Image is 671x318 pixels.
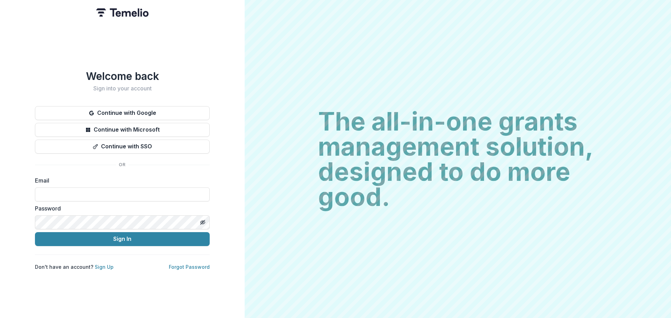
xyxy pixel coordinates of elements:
h1: Welcome back [35,70,210,82]
label: Password [35,204,205,213]
a: Forgot Password [169,264,210,270]
a: Sign Up [95,264,114,270]
button: Sign In [35,232,210,246]
label: Email [35,176,205,185]
button: Toggle password visibility [197,217,208,228]
button: Continue with SSO [35,140,210,154]
h2: Sign into your account [35,85,210,92]
p: Don't have an account? [35,263,114,271]
button: Continue with Google [35,106,210,120]
button: Continue with Microsoft [35,123,210,137]
img: Temelio [96,8,149,17]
